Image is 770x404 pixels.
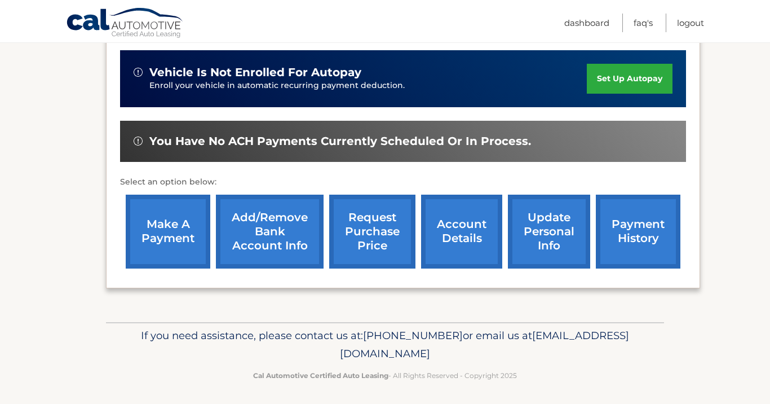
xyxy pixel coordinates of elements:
a: Dashboard [564,14,609,32]
a: account details [421,195,502,269]
img: alert-white.svg [134,68,143,77]
strong: Cal Automotive Certified Auto Leasing [253,371,388,380]
p: If you need assistance, please contact us at: or email us at [113,327,657,363]
a: make a payment [126,195,210,269]
span: You have no ACH payments currently scheduled or in process. [149,134,531,148]
img: alert-white.svg [134,137,143,146]
span: [PHONE_NUMBER] [363,329,463,342]
p: Enroll your vehicle in automatic recurring payment deduction. [149,80,587,92]
a: update personal info [508,195,590,269]
span: vehicle is not enrolled for autopay [149,65,361,80]
a: payment history [596,195,680,269]
p: Select an option below: [120,175,686,189]
a: Logout [677,14,704,32]
a: Add/Remove bank account info [216,195,324,269]
a: FAQ's [634,14,653,32]
a: Cal Automotive [66,7,184,40]
a: set up autopay [587,64,672,94]
a: request purchase price [329,195,415,269]
p: - All Rights Reserved - Copyright 2025 [113,370,657,381]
